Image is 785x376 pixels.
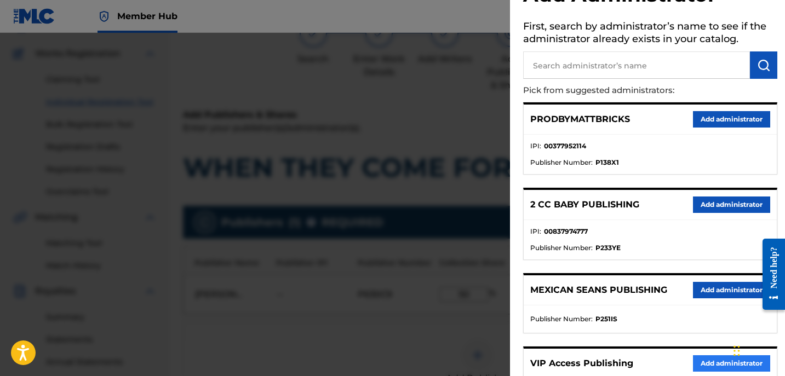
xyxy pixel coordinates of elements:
span: Publisher Number : [530,243,593,253]
strong: P138X1 [595,158,619,167]
p: Pick from suggested administrators: [523,79,715,102]
img: Top Rightsholder [98,10,111,23]
span: Publisher Number : [530,158,593,167]
iframe: Chat Widget [730,323,785,376]
div: Drag [734,334,740,367]
h5: First, search by administrator’s name to see if the administrator already exists in your catalog. [523,17,777,51]
img: MLC Logo [13,8,55,24]
button: Add administrator [693,111,770,128]
p: VIP Access Publishing [530,357,633,370]
strong: 00837974777 [544,227,588,236]
span: IPI : [530,227,541,236]
p: PRODBYMATTBRICKS [530,113,630,126]
button: Add administrator [693,355,770,372]
button: Add administrator [693,196,770,213]
input: Search administrator’s name [523,51,750,79]
p: MEXICAN SEANS PUBLISHING [530,284,667,297]
strong: P251IS [595,314,617,324]
span: Publisher Number : [530,314,593,324]
iframe: Resource Center [754,230,785,318]
button: Add administrator [693,282,770,298]
strong: 00377952114 [544,141,586,151]
strong: P233YE [595,243,621,253]
span: Member Hub [117,10,177,22]
span: IPI : [530,141,541,151]
img: Search Works [757,59,770,72]
p: 2 CC BABY PUBLISHING [530,198,639,211]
